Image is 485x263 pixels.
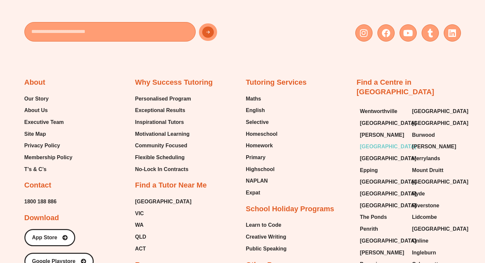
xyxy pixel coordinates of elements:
[360,154,416,163] span: [GEOGRAPHIC_DATA]
[360,248,405,258] a: [PERSON_NAME]
[246,141,277,151] a: Homework
[246,153,266,162] span: Primary
[360,118,416,128] span: [GEOGRAPHIC_DATA]
[360,236,405,246] a: [GEOGRAPHIC_DATA]
[135,244,146,254] span: ACT
[412,142,458,152] a: [PERSON_NAME]
[24,117,64,127] span: Executive Team
[24,197,57,207] a: 1800 188 886
[412,154,440,163] span: Merrylands
[135,94,191,104] a: Personalised Program
[135,117,184,127] span: Inspirational Tutors
[24,78,46,87] h2: About
[412,201,458,211] a: Riverstone
[24,141,60,151] span: Privacy Policy
[24,94,73,104] a: Our Story
[412,212,458,222] a: Lidcombe
[360,212,405,222] a: The Ponds
[360,118,405,128] a: [GEOGRAPHIC_DATA]
[246,164,275,174] span: Highschool
[360,154,405,163] a: [GEOGRAPHIC_DATA]
[412,142,456,152] span: [PERSON_NAME]
[360,142,405,152] a: [GEOGRAPHIC_DATA]
[135,197,191,207] a: [GEOGRAPHIC_DATA]
[360,177,416,187] span: [GEOGRAPHIC_DATA]
[412,106,458,116] a: [GEOGRAPHIC_DATA]
[24,105,48,115] span: About Us
[246,188,260,198] span: Expat
[246,220,281,230] span: Learn to Code
[135,141,191,151] a: Community Focused
[360,224,378,234] span: Penrith
[246,94,261,104] span: Maths
[24,153,73,162] span: Membership Policy
[412,165,458,175] a: Mount Druitt
[412,236,458,246] a: Online
[24,129,73,139] a: Site Map
[246,176,277,186] a: NAPLAN
[135,164,191,174] a: No-Lock In Contracts
[412,201,439,211] span: Riverstone
[360,236,416,246] span: [GEOGRAPHIC_DATA]
[246,105,265,115] span: English
[412,106,469,116] span: [GEOGRAPHIC_DATA]
[24,117,73,127] a: Executive Team
[412,189,425,199] span: Ryde
[360,142,416,152] span: [GEOGRAPHIC_DATA]
[24,229,75,246] a: App Store
[135,232,191,242] a: QLD
[135,105,185,115] span: Exceptional Results
[412,154,458,163] a: Merrylands
[24,213,59,223] h2: Download
[135,181,207,190] h2: Find a Tutor Near Me
[24,164,47,174] span: T’s & C’s
[246,204,334,214] h2: School Holiday Programs
[360,165,405,175] a: Epping
[246,176,268,186] span: NAPLAN
[246,188,277,198] a: Expat
[246,78,307,87] h2: Tutoring Services
[135,129,189,139] span: Motivational Learning
[24,164,73,174] a: T’s & C’s
[360,165,378,175] span: Epping
[360,130,404,140] span: [PERSON_NAME]
[135,153,184,162] span: Flexible Scheduling
[246,105,277,115] a: English
[246,244,287,254] a: Public Speaking
[412,118,469,128] span: [GEOGRAPHIC_DATA]
[246,141,273,151] span: Homework
[135,105,191,115] a: Exceptional Results
[135,209,191,219] a: VIC
[412,165,443,175] span: Mount Druitt
[360,201,405,211] a: [GEOGRAPHIC_DATA]
[360,212,387,222] span: The Ponds
[246,94,277,104] a: Maths
[246,117,269,127] span: Selective
[360,189,416,199] span: [GEOGRAPHIC_DATA]
[412,189,458,199] a: Ryde
[412,130,435,140] span: Burwood
[32,235,57,240] span: App Store
[135,244,191,254] a: ACT
[360,201,416,211] span: [GEOGRAPHIC_DATA]
[360,106,398,116] span: Wentworthville
[412,224,469,234] span: [GEOGRAPHIC_DATA]
[135,141,187,151] span: Community Focused
[360,106,405,116] a: Wentworthville
[412,248,458,258] a: Ingleburn
[135,209,144,219] span: VIC
[24,129,46,139] span: Site Map
[135,220,191,230] a: WA
[24,105,73,115] a: About Us
[412,118,458,128] a: [GEOGRAPHIC_DATA]
[135,220,144,230] span: WA
[360,248,404,258] span: [PERSON_NAME]
[24,141,73,151] a: Privacy Policy
[246,232,286,242] span: Creative Writing
[360,189,405,199] a: [GEOGRAPHIC_DATA]
[24,22,240,45] form: New Form
[246,129,277,139] span: Homeschool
